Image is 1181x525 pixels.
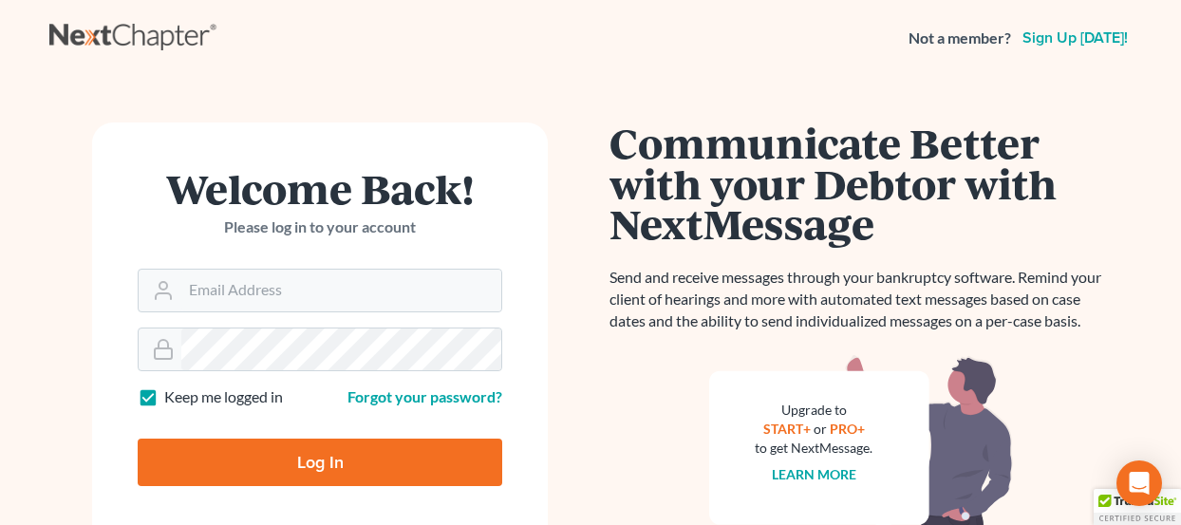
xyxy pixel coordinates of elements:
[1094,489,1181,525] div: TrustedSite Certified
[1116,460,1162,506] div: Open Intercom Messenger
[755,401,872,420] div: Upgrade to
[609,267,1113,332] p: Send and receive messages through your bankruptcy software. Remind your client of hearings and mo...
[755,439,872,458] div: to get NextMessage.
[138,439,502,486] input: Log In
[1019,30,1132,46] a: Sign up [DATE]!
[181,270,501,311] input: Email Address
[763,421,811,437] a: START+
[772,466,856,482] a: Learn more
[830,421,865,437] a: PRO+
[609,122,1113,244] h1: Communicate Better with your Debtor with NextMessage
[814,421,827,437] span: or
[138,216,502,238] p: Please log in to your account
[138,168,502,209] h1: Welcome Back!
[347,387,502,405] a: Forgot your password?
[164,386,283,408] label: Keep me logged in
[909,28,1011,49] strong: Not a member?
